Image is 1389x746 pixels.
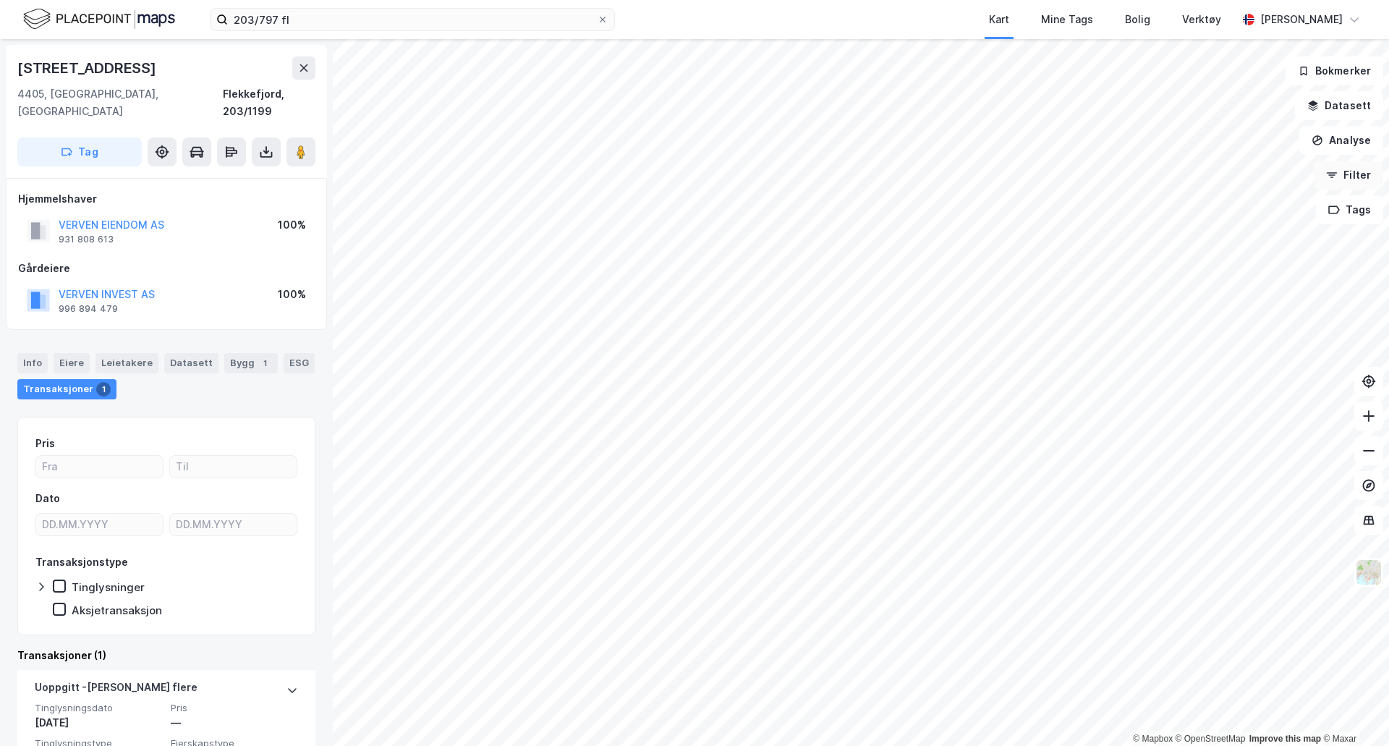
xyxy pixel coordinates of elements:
[36,514,163,535] input: DD.MM.YYYY
[36,456,163,478] input: Fra
[72,603,162,617] div: Aksjetransaksjon
[59,303,118,315] div: 996 894 479
[1249,734,1321,744] a: Improve this map
[1299,126,1383,155] button: Analyse
[278,286,306,303] div: 100%
[35,435,55,452] div: Pris
[17,353,48,373] div: Info
[1316,195,1383,224] button: Tags
[1260,11,1343,28] div: [PERSON_NAME]
[35,679,197,702] div: Uoppgitt - [PERSON_NAME] flere
[17,85,223,120] div: 4405, [GEOGRAPHIC_DATA], [GEOGRAPHIC_DATA]
[278,216,306,234] div: 100%
[1125,11,1150,28] div: Bolig
[17,379,116,399] div: Transaksjoner
[1314,161,1383,190] button: Filter
[1317,677,1389,746] div: Kontrollprogram for chat
[96,382,111,397] div: 1
[223,85,315,120] div: Flekkefjord, 203/1199
[164,353,218,373] div: Datasett
[170,456,297,478] input: Til
[1182,11,1221,28] div: Verktøy
[17,137,142,166] button: Tag
[1176,734,1246,744] a: OpenStreetMap
[1286,56,1383,85] button: Bokmerker
[1133,734,1173,744] a: Mapbox
[18,260,315,277] div: Gårdeiere
[18,190,315,208] div: Hjemmelshaver
[17,56,159,80] div: [STREET_ADDRESS]
[224,353,278,373] div: Bygg
[35,714,162,732] div: [DATE]
[17,647,315,664] div: Transaksjoner (1)
[170,514,297,535] input: DD.MM.YYYY
[1041,11,1093,28] div: Mine Tags
[23,7,175,32] img: logo.f888ab2527a4732fd821a326f86c7f29.svg
[258,356,272,370] div: 1
[95,353,158,373] div: Leietakere
[171,714,298,732] div: —
[72,580,145,594] div: Tinglysninger
[59,234,114,245] div: 931 808 613
[228,9,597,30] input: Søk på adresse, matrikkel, gårdeiere, leietakere eller personer
[1317,677,1389,746] iframe: Chat Widget
[989,11,1009,28] div: Kart
[35,490,60,507] div: Dato
[1355,559,1382,586] img: Z
[54,353,90,373] div: Eiere
[171,702,298,714] span: Pris
[284,353,315,373] div: ESG
[1295,91,1383,120] button: Datasett
[35,554,128,571] div: Transaksjonstype
[35,702,162,714] span: Tinglysningsdato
